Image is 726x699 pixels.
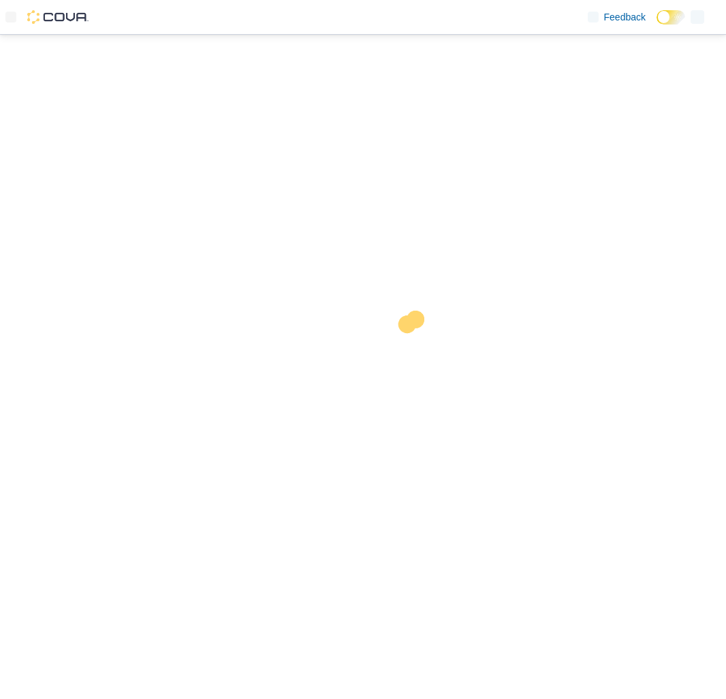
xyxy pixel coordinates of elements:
a: Feedback [582,3,651,31]
img: Cova [27,10,89,24]
input: Dark Mode [657,10,685,25]
span: Feedback [604,10,646,24]
img: cova-loader [363,300,465,403]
